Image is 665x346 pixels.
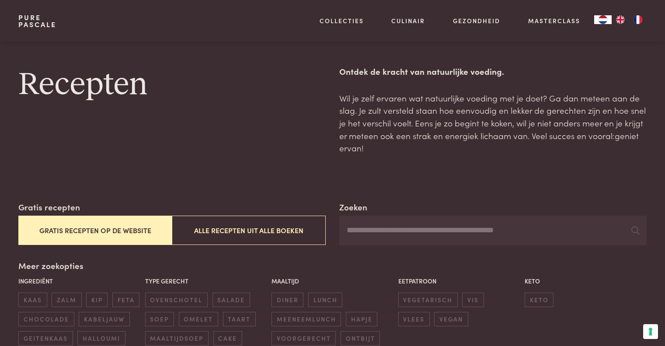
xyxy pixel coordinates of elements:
[612,15,647,24] ul: Language list
[18,331,73,346] span: geitenkaas
[18,216,172,245] button: Gratis recepten op de website
[528,16,580,25] a: Masterclass
[18,293,47,307] span: kaas
[272,276,393,286] p: Maaltijd
[594,15,647,24] aside: Language selected: Nederlands
[339,92,646,154] p: Wil je zelf ervaren wat natuurlijke voeding met je doet? Ga dan meteen aan de slag. Je zult verst...
[594,15,612,24] div: Language
[320,16,364,25] a: Collecties
[341,331,380,346] span: ontbijt
[77,331,125,346] span: halloumi
[18,276,140,286] p: Ingrediënt
[18,201,80,213] label: Gratis recepten
[462,293,484,307] span: vis
[18,14,56,28] a: PurePascale
[86,293,108,307] span: kip
[398,312,430,326] span: vlees
[145,276,267,286] p: Type gerecht
[223,312,256,326] span: taart
[453,16,500,25] a: Gezondheid
[308,293,342,307] span: lunch
[339,201,367,213] label: Zoeken
[272,293,303,307] span: diner
[339,65,504,77] strong: Ontdek de kracht van natuurlijke voeding.
[612,15,629,24] a: EN
[272,312,341,326] span: meeneemlunch
[346,312,377,326] span: hapje
[525,276,647,286] p: Keto
[79,312,129,326] span: kabeljauw
[391,16,425,25] a: Culinair
[112,293,139,307] span: feta
[145,331,209,346] span: maaltijdsoep
[398,293,458,307] span: vegetarisch
[398,276,520,286] p: Eetpatroon
[594,15,612,24] a: NL
[629,15,647,24] a: FR
[52,293,81,307] span: zalm
[434,312,468,326] span: vegan
[172,216,325,245] button: Alle recepten uit alle boeken
[272,331,336,346] span: voorgerecht
[145,312,174,326] span: soep
[18,65,325,105] h1: Recepten
[145,293,208,307] span: ovenschotel
[525,293,554,307] span: keto
[179,312,218,326] span: omelet
[212,293,250,307] span: salade
[643,324,658,339] button: Uw voorkeuren voor toestemming voor trackingtechnologieën
[18,312,74,326] span: chocolade
[213,331,242,346] span: cake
